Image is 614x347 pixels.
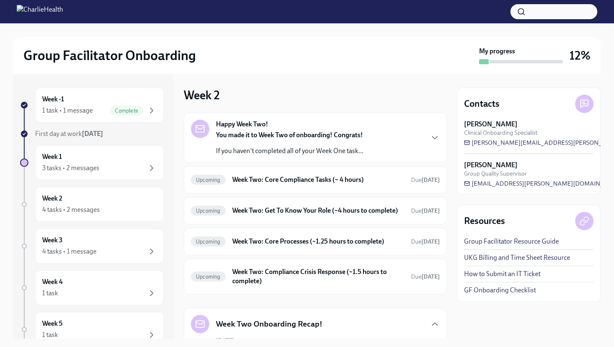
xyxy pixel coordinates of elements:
p: If you haven't completed all of your Week One task... [216,146,363,156]
span: [DATE] [216,337,234,344]
a: UpcomingWeek Two: Compliance Crisis Response (~1.5 hours to complete)Due[DATE] [191,266,440,287]
a: Week 13 tasks • 2 messages [20,145,164,180]
a: UpcomingWeek Two: Get To Know Your Role (~4 hours to complete)Due[DATE] [191,204,440,217]
span: Clinical Onboarding Specialist [464,129,538,137]
h6: Week Two: Get To Know Your Role (~4 hours to complete) [232,206,404,215]
h6: Week 3 [42,236,63,245]
h6: Week Two: Core Processes (~1.25 hours to complete) [232,237,404,246]
span: Due [411,207,440,214]
div: 1 task • 1 message [42,106,93,115]
h6: Week Two: Core Compliance Tasks (~ 4 hours) [232,175,404,184]
strong: You made it to Week Two of onboarding! Congrats! [216,131,363,139]
span: Upcoming [191,274,226,280]
div: 1 task [42,289,58,298]
h6: Week 4 [42,277,63,287]
a: Week 51 task [20,312,164,347]
div: 1 task [42,330,58,339]
div: 3 tasks • 2 messages [42,163,99,173]
h3: 12% [569,48,591,63]
span: Due [411,238,440,245]
h6: Week 1 [42,152,62,161]
a: Week -11 task • 1 messageComplete [20,88,164,123]
a: UKG Billing and Time Sheet Resource [464,253,570,262]
a: First day at work[DATE] [20,129,164,138]
a: Group Facilitator Resource Guide [464,237,559,246]
span: Complete [110,108,143,114]
h4: Contacts [464,98,500,110]
h4: Resources [464,215,505,227]
a: GF Onboarding Checklist [464,286,536,295]
a: Week 41 task [20,270,164,305]
div: 4 tasks • 1 message [42,247,96,256]
span: Upcoming [191,208,226,214]
strong: [DATE] [421,207,440,214]
span: Group Quality Supervisor [464,170,527,178]
strong: [DATE] [421,238,440,245]
a: Week 34 tasks • 1 message [20,229,164,264]
strong: My progress [479,47,515,56]
span: Upcoming [191,239,226,245]
h3: Week 2 [184,88,220,103]
strong: [PERSON_NAME] [464,120,518,129]
span: Due [411,176,440,184]
h2: Group Facilitator Onboarding [23,47,196,64]
strong: [DATE] [82,130,103,138]
div: 4 tasks • 2 messages [42,205,100,214]
strong: [DATE] [421,273,440,280]
strong: Happy Week Two! [216,120,268,129]
strong: [PERSON_NAME] [464,161,518,170]
strong: [DATE] [421,176,440,184]
span: Upcoming [191,177,226,183]
img: CharlieHealth [17,5,63,18]
span: Due [411,273,440,280]
h6: Week Two: Compliance Crisis Response (~1.5 hours to complete) [232,267,404,286]
h6: Week -1 [42,95,64,104]
span: First day at work [35,130,103,138]
a: Week 24 tasks • 2 messages [20,187,164,222]
a: How to Submit an IT Ticket [464,269,540,279]
a: UpcomingWeek Two: Core Processes (~1.25 hours to complete)Due[DATE] [191,235,440,248]
h6: Week 5 [42,319,63,328]
h6: Week 2 [42,194,62,203]
h5: Week Two Onboarding Recap! [216,319,322,329]
a: UpcomingWeek Two: Core Compliance Tasks (~ 4 hours)Due[DATE] [191,173,440,186]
